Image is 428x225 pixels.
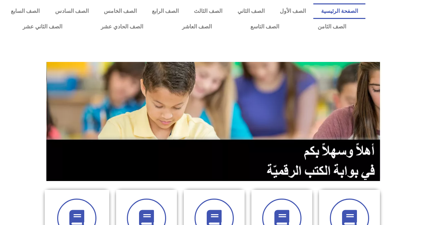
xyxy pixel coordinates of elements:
a: الصف الخامس [96,3,144,19]
a: الصف السابع [3,3,47,19]
a: الصف التاسع [231,19,298,35]
a: الصف الرابع [144,3,186,19]
a: الصف الحادي عشر [82,19,162,35]
a: الصف الثالث [186,3,230,19]
a: الصف الأول [272,3,313,19]
a: الصف الثاني عشر [3,19,82,35]
a: الصفحة الرئيسية [313,3,365,19]
a: الصف الثاني [230,3,272,19]
a: الصف السادس [47,3,96,19]
a: الصف العاشر [163,19,231,35]
a: الصف الثامن [298,19,365,35]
